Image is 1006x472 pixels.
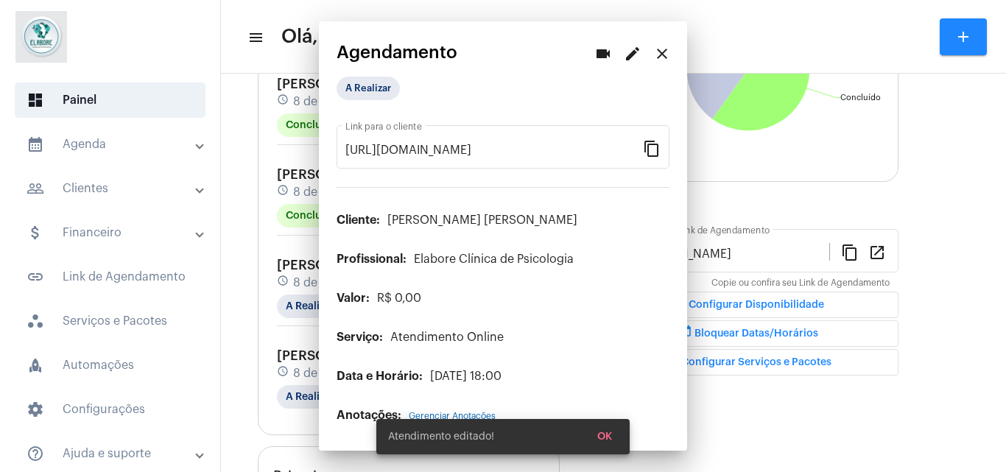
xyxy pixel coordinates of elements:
[277,258,496,272] span: [PERSON_NAME] [PERSON_NAME]
[15,82,205,118] span: Painel
[27,135,197,153] mat-panel-title: Agenda
[430,370,502,382] span: [DATE] 18:00
[387,214,577,226] span: [PERSON_NAME] [PERSON_NAME]
[390,331,504,343] span: Atendimento Online
[277,365,290,381] mat-icon: schedule
[27,135,44,153] mat-icon: sidenav icon
[281,25,397,49] span: Olá, Elabore!
[653,45,671,63] mat-icon: close
[15,392,205,427] span: Configurações
[27,91,44,109] span: sidenav icon
[337,253,407,265] span: Profissional:
[27,268,44,286] mat-icon: sidenav icon
[605,247,829,261] input: Link
[337,214,380,226] span: Cliente:
[337,331,383,343] span: Serviço:
[624,45,641,63] mat-icon: edit
[337,409,401,421] span: Anotações:
[337,292,370,304] span: Valor:
[597,432,612,442] span: OK
[27,180,197,197] mat-panel-title: Clientes
[27,224,197,242] mat-panel-title: Financeiro
[643,139,661,157] mat-icon: content_copy
[337,370,423,382] span: Data e Horário:
[277,77,496,91] span: [PERSON_NAME] [PERSON_NAME]
[954,28,972,46] mat-icon: add
[671,300,824,310] span: Configurar Disponibilidade
[27,356,44,374] span: sidenav icon
[293,95,424,108] span: 8 de setembro às 16:00
[388,429,494,444] span: Atendimento editado!
[277,94,290,110] mat-icon: schedule
[377,292,421,304] span: R$ 0,00
[293,367,424,380] span: 8 de setembro às 19:00
[711,278,890,289] mat-hint: Copie ou confira seu Link de Agendamento
[27,224,44,242] mat-icon: sidenav icon
[277,204,346,228] mat-chip: Concluído
[27,180,44,197] mat-icon: sidenav icon
[293,276,424,289] span: 8 de setembro às 18:00
[27,445,197,462] mat-panel-title: Ajuda e suporte
[840,94,881,102] text: Concluído
[337,77,400,100] mat-chip: A Realizar
[247,29,262,46] mat-icon: sidenav icon
[293,186,422,199] span: 8 de setembro às 17:00
[337,43,457,62] span: Agendamento
[345,144,643,157] input: Link
[12,7,71,66] img: 4c6856f8-84c7-1050-da6c-cc5081a5dbaf.jpg
[277,349,385,362] span: [PERSON_NAME]
[868,243,886,261] mat-icon: open_in_new
[841,243,859,261] mat-icon: content_copy
[15,348,205,383] span: Automações
[414,253,574,265] span: Elabore Clínica de Psicologia
[277,385,344,409] mat-chip: A Realizar
[664,357,831,367] span: Configurar Serviços e Pacotes
[594,45,612,63] mat-icon: videocam
[27,445,44,462] mat-icon: sidenav icon
[15,303,205,339] span: Serviços e Pacotes
[15,259,205,295] span: Link de Agendamento
[277,168,385,181] span: [PERSON_NAME]
[677,328,818,339] span: Bloquear Datas/Horários
[27,401,44,418] span: sidenav icon
[27,312,44,330] span: sidenav icon
[277,275,290,291] mat-icon: schedule
[277,184,290,200] mat-icon: schedule
[277,113,346,137] mat-chip: Concluído
[277,295,344,318] mat-chip: A Realizar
